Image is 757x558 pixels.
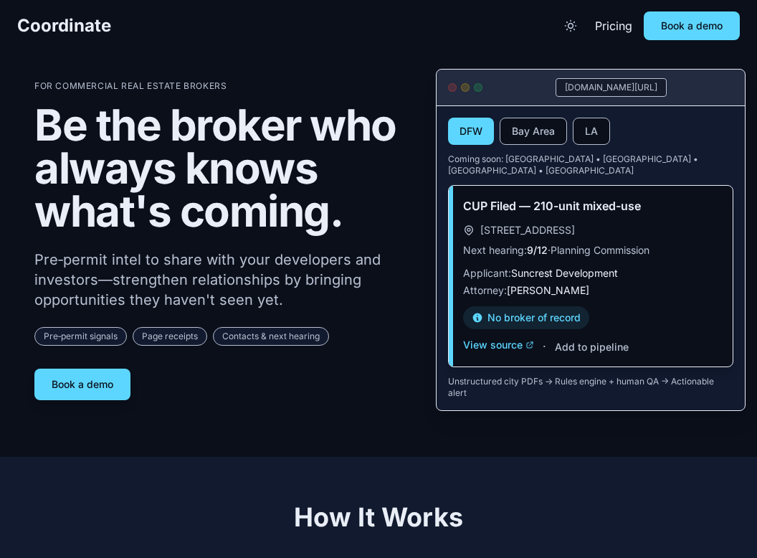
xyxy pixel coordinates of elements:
button: Book a demo [644,11,740,40]
span: 9/12 [527,244,548,256]
p: Coming soon: [GEOGRAPHIC_DATA] • [GEOGRAPHIC_DATA] • [GEOGRAPHIC_DATA] • [GEOGRAPHIC_DATA] [448,153,733,176]
span: [PERSON_NAME] [507,284,589,296]
p: Attorney: [463,283,718,298]
span: Contacts & next hearing [213,327,329,346]
p: Pre‑permit intel to share with your developers and investors—strengthen relationships by bringing... [34,250,413,310]
span: [STREET_ADDRESS] [480,223,575,237]
button: Add to pipeline [555,340,629,354]
h2: How It Works [34,503,723,531]
p: Applicant: [463,266,718,280]
span: Suncrest Development [511,267,618,279]
div: No broker of record [463,306,589,329]
button: Toggle theme [558,13,584,39]
h3: CUP Filed — 210-unit mixed-use [463,197,718,214]
button: Bay Area [500,118,567,145]
button: LA [573,118,610,145]
span: Pre‑permit signals [34,327,127,346]
button: DFW [448,118,494,145]
a: Coordinate [17,14,111,37]
button: View source [463,338,534,352]
p: For Commercial Real Estate Brokers [34,80,413,92]
p: Next hearing: · Planning Commission [463,243,718,257]
button: Book a demo [34,369,130,400]
span: Page receipts [133,327,207,346]
div: [DOMAIN_NAME][URL] [556,78,667,97]
span: · [543,338,546,355]
a: Pricing [595,17,632,34]
p: Unstructured city PDFs → Rules engine + human QA → Actionable alert [448,376,733,399]
h1: Be the broker who always knows what's coming. [34,103,413,232]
